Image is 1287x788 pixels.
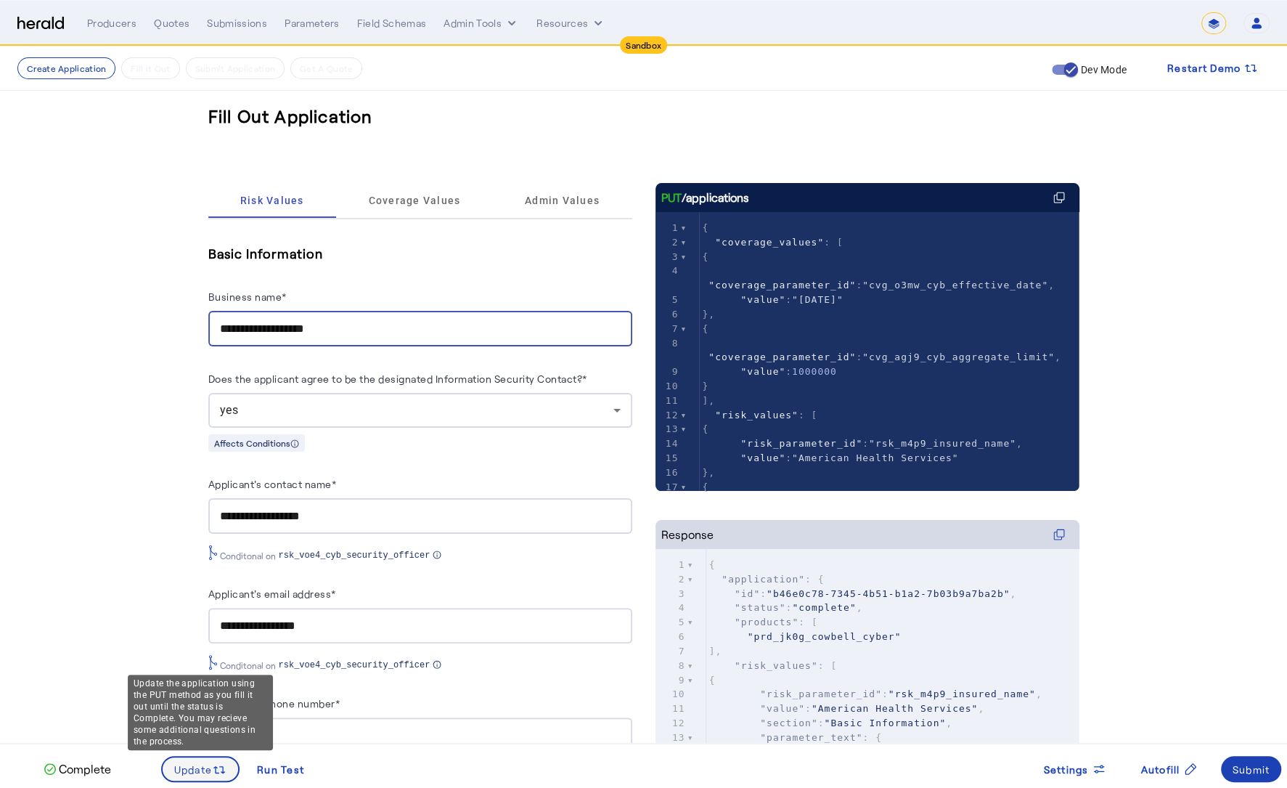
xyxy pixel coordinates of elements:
[245,756,316,782] button: Run Test
[709,588,1017,599] span: : ,
[655,307,681,322] div: 6
[709,689,1042,699] span: : ,
[279,659,430,671] span: rsk_voe4_cyb_security_officer
[655,264,681,278] div: 4
[161,756,240,782] button: Update
[655,630,687,644] div: 6
[655,587,687,601] div: 3
[240,195,304,206] span: Risk Values
[709,574,825,585] span: : {
[740,438,862,449] span: "risk_parameter_id"
[87,16,136,31] div: Producers
[661,526,714,543] div: Response
[208,243,632,264] h5: Basic Information
[285,16,340,31] div: Parameters
[17,57,115,79] button: Create Application
[869,438,1016,449] span: "rsk_m4p9_insured_name"
[208,588,336,600] label: Applicant's email address*
[220,659,276,671] span: Conditonal on
[208,373,587,385] label: Does the applicant agree to be the designated Information Security Contact?*
[655,394,681,408] div: 11
[257,762,304,777] div: Run Test
[862,352,1055,362] span: "cvg_agj9_cyb_aggregate_limit"
[703,338,1061,363] span: : ,
[709,646,722,657] span: ],
[368,195,460,206] span: Coverage Values
[620,36,667,54] div: Sandbox
[703,366,837,377] span: :
[121,57,179,79] button: Fill it Out
[740,366,785,377] span: "value"
[655,572,687,587] div: 2
[709,732,882,743] span: : {
[128,675,273,750] div: Update the application using the PUT method as you fill it out until the status is Complete. You ...
[655,322,681,336] div: 7
[792,366,837,377] span: 1000000
[655,659,687,673] div: 8
[767,588,1010,599] span: "b46e0c78-7345-4b51-b1a2-7b03b9a7ba2b"
[56,760,111,778] p: Complete
[1233,762,1270,777] div: Submit
[760,689,882,699] span: "risk_parameter_id"
[703,323,709,334] span: {
[220,403,239,417] span: yes
[1167,60,1241,77] span: Restart Demo
[655,480,681,495] div: 17
[655,408,681,423] div: 12
[444,16,519,31] button: internal dropdown menu
[661,189,749,206] div: /applications
[703,423,709,434] span: {
[824,718,946,728] span: "Basic Information"
[536,16,605,31] button: Resources dropdown menu
[703,438,1023,449] span: : ,
[1221,756,1282,782] button: Submit
[735,588,760,599] span: "id"
[703,381,709,391] span: }
[709,602,863,613] span: : ,
[703,222,709,233] span: {
[715,410,798,421] span: "risk_values"
[740,452,785,463] span: "value"
[792,294,843,305] span: "[DATE]"
[709,660,838,671] span: : [
[760,718,817,728] span: "section"
[655,716,687,731] div: 12
[1156,55,1270,81] button: Restart Demo
[186,57,285,79] button: Submit Application
[655,466,681,480] div: 16
[525,195,600,206] span: Admin Values
[1078,62,1127,77] label: Dev Mode
[655,558,687,572] div: 1
[709,703,985,714] span: : ,
[655,365,681,379] div: 9
[703,265,1055,291] span: : ,
[735,617,798,627] span: "products"
[208,291,287,303] label: Business name*
[708,352,856,362] span: "coverage_parameter_id"
[661,189,682,206] span: PUT
[709,559,716,570] span: {
[703,309,716,320] span: },
[708,280,856,291] span: "coverage_parameter_id"
[703,410,818,421] span: : [
[655,615,687,630] div: 5
[747,631,901,642] span: "prd_jk0g_cowbell_cyber"
[279,550,430,561] span: rsk_voe4_cyb_security_officer
[703,467,716,478] span: },
[655,221,681,235] div: 1
[1044,762,1089,777] span: Settings
[703,482,709,492] span: {
[17,17,64,31] img: Herald Logo
[655,336,681,351] div: 8
[208,105,373,128] h3: Fill Out Application
[655,731,687,745] div: 13
[208,697,340,710] label: Applicant's phone number*
[792,452,959,463] span: "American Health Services"
[709,675,716,686] span: {
[888,689,1036,699] span: "rsk_m4p9_insured_name"
[703,452,959,463] span: :
[709,718,953,728] span: : ,
[208,478,337,490] label: Applicant's contact name*
[760,703,805,714] span: "value"
[709,617,818,627] span: : [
